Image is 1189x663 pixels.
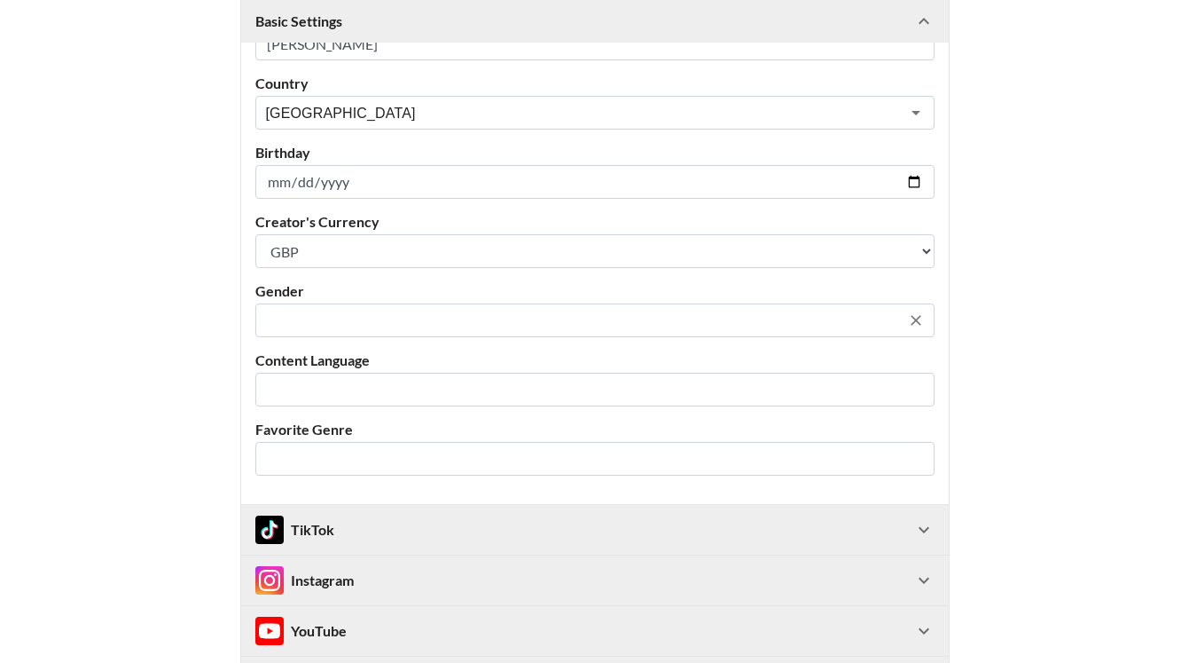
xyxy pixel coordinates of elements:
[903,308,928,333] button: Clear
[255,617,284,645] img: Instagram
[255,144,935,162] label: Birthday
[241,505,949,555] div: TikTokTikTok
[255,516,334,544] div: TikTok
[255,282,935,300] label: Gender
[241,556,949,605] div: InstagramInstagram
[241,606,949,656] div: InstagramYouTube
[255,566,284,595] img: Instagram
[255,566,354,595] div: Instagram
[255,75,935,92] label: Country
[255,421,935,438] label: Favorite Genre
[255,617,347,645] div: YouTube
[255,351,935,369] label: Content Language
[255,516,284,544] img: TikTok
[903,100,928,125] button: Open
[255,213,935,231] label: Creator's Currency
[255,12,342,30] strong: Basic Settings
